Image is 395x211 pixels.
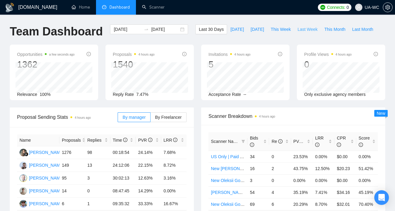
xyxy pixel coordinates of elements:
td: 3.16% [161,172,187,185]
button: This Week [267,24,294,34]
span: 100% [40,92,51,97]
span: Opportunities [17,51,75,58]
button: [DATE] [247,24,267,34]
td: 22.15% [136,159,161,172]
td: 08:47:45 [110,185,136,198]
button: This Month [321,24,349,34]
span: dashboard [102,5,106,9]
td: 20.29% [291,198,313,210]
td: 30:02:13 [110,172,136,185]
td: $0.00 [334,174,356,186]
span: Last 30 Days [199,26,224,33]
td: 8.70% [313,198,334,210]
th: Proposals [59,134,85,146]
td: 0.00% [356,151,378,162]
td: 0.00% [313,174,334,186]
td: 69 [247,198,269,210]
span: This Week [271,26,291,33]
td: 14.29% [136,185,161,198]
span: filter [241,140,245,143]
td: 1 [85,198,110,210]
img: SS [20,200,27,208]
span: Only exclusive agency members [304,92,366,97]
td: 0 [269,174,291,186]
span: [DATE] [251,26,264,33]
td: 0.00% [356,174,378,186]
span: By Freelancer [155,115,182,120]
button: [DATE] [227,24,247,34]
span: info-circle [337,143,341,147]
td: 2 [269,162,291,174]
span: Proposals [62,137,81,144]
span: info-circle [148,138,152,142]
span: LRR [315,136,324,147]
span: Connects: [327,4,345,11]
span: Score [359,136,370,147]
span: to [144,27,149,32]
span: -- [244,92,246,97]
button: Last 30 Days [195,24,227,34]
span: Scanner Breakdown [208,112,378,120]
a: LK[PERSON_NAME] [20,150,64,155]
button: Last Month [349,24,376,34]
span: New [377,111,385,116]
td: 7.68% [161,146,187,159]
th: Replies [85,134,110,146]
span: info-circle [303,139,308,144]
span: PVR [294,139,308,144]
span: Dashboard [109,5,130,10]
td: 09:35:32 [110,198,136,210]
img: AP [20,187,27,195]
span: Relevance [17,92,37,97]
td: 1276 [59,146,85,159]
td: $20.23 [334,162,356,174]
span: Reply Rate [113,92,134,97]
span: Last Week [297,26,318,33]
td: 34 [247,151,269,162]
td: 00:18:54 [110,146,136,159]
td: 0 [85,185,110,198]
div: 5 [208,59,251,70]
span: This Month [324,26,345,33]
time: 4 hours ago [259,115,275,118]
td: 0.00% [291,174,313,186]
td: $0.00 [334,151,356,162]
span: Profile Views [304,51,352,58]
span: info-circle [87,52,91,56]
td: $34.16 [334,186,356,198]
span: info-circle [182,52,187,56]
span: info-circle [359,143,363,147]
input: End date [151,26,179,33]
a: homeHome [72,5,90,10]
span: Proposal Sending Stats [17,113,118,121]
span: filter [240,137,246,146]
td: 35.19% [291,186,313,198]
span: Time [113,138,127,143]
span: info-circle [173,138,177,142]
td: 6 [59,198,85,210]
td: 8.72% [161,159,187,172]
span: LRR [164,138,178,143]
a: US Only | Paid Ads [211,154,247,159]
span: info-circle [374,52,378,56]
td: 33.33% [136,198,161,210]
span: Invitations [208,51,251,58]
a: [PERSON_NAME] ~ Klaviyo + Ads [211,190,277,195]
td: 12.50% [313,162,334,174]
td: 95 [59,172,85,185]
td: 70.40% [356,198,378,210]
img: OC [20,174,27,182]
button: Last Week [294,24,321,34]
span: swap-right [144,27,149,32]
td: 12.63% [136,172,161,185]
td: 24.14% [136,146,161,159]
img: IG [20,162,27,169]
a: New Oleksii Google Ads Ecomm - [GEOGRAPHIC_DATA]|[GEOGRAPHIC_DATA] [211,202,366,207]
a: AP[PERSON_NAME] [20,188,64,193]
td: 14 [59,185,85,198]
a: New [PERSON_NAME] Facebook Ads - [GEOGRAPHIC_DATA]/IR/[GEOGRAPHIC_DATA] [211,166,383,171]
span: setting [383,5,392,10]
span: 7.47% [136,92,148,97]
td: 0.00% [161,185,187,198]
div: 1362 [17,59,75,70]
